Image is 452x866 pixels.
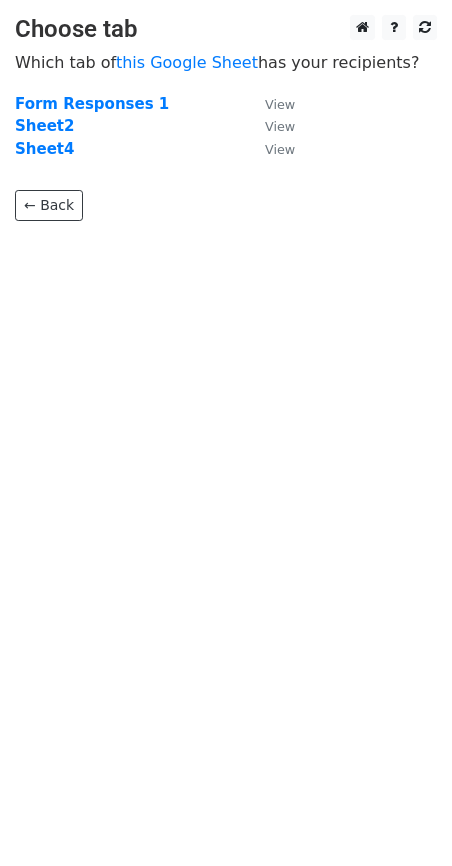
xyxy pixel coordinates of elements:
a: Sheet4 [15,140,74,158]
small: View [265,97,295,112]
a: ← Back [15,190,83,221]
p: Which tab of has your recipients? [15,52,437,73]
a: this Google Sheet [116,53,258,72]
a: View [245,95,295,113]
a: View [245,117,295,135]
h3: Choose tab [15,15,437,44]
small: View [265,119,295,134]
a: Sheet2 [15,117,74,135]
a: View [245,140,295,158]
small: View [265,142,295,157]
a: Form Responses 1 [15,95,169,113]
